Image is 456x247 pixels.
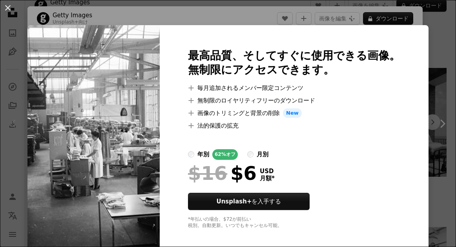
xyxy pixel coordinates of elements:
span: $16 [188,163,227,183]
div: *年払いの場合、 $72 が前払い 税別。自動更新。いつでもキャンセル可能。 [188,216,400,229]
h2: 最高品質、そしてすぐに使用できる画像。 無制限にアクセスできます。 [188,49,400,77]
li: 毎月追加されるメンバー限定コンテンツ [188,83,400,93]
input: 月別 [247,151,254,157]
button: Unsplash+を入手する [188,193,310,210]
li: 法的保護の拡充 [188,121,400,130]
strong: Unsplash+ [217,198,252,205]
input: 年別62%オフ [188,151,194,157]
li: 画像のトリミングと背景の削除 [188,108,400,118]
span: New [283,108,302,118]
li: 無制限のロイヤリティフリーのダウンロード [188,96,400,105]
div: 62% オフ [212,149,238,160]
div: $6 [188,163,257,183]
div: 月別 [257,150,268,159]
span: USD [260,168,275,175]
div: 年別 [197,150,209,159]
